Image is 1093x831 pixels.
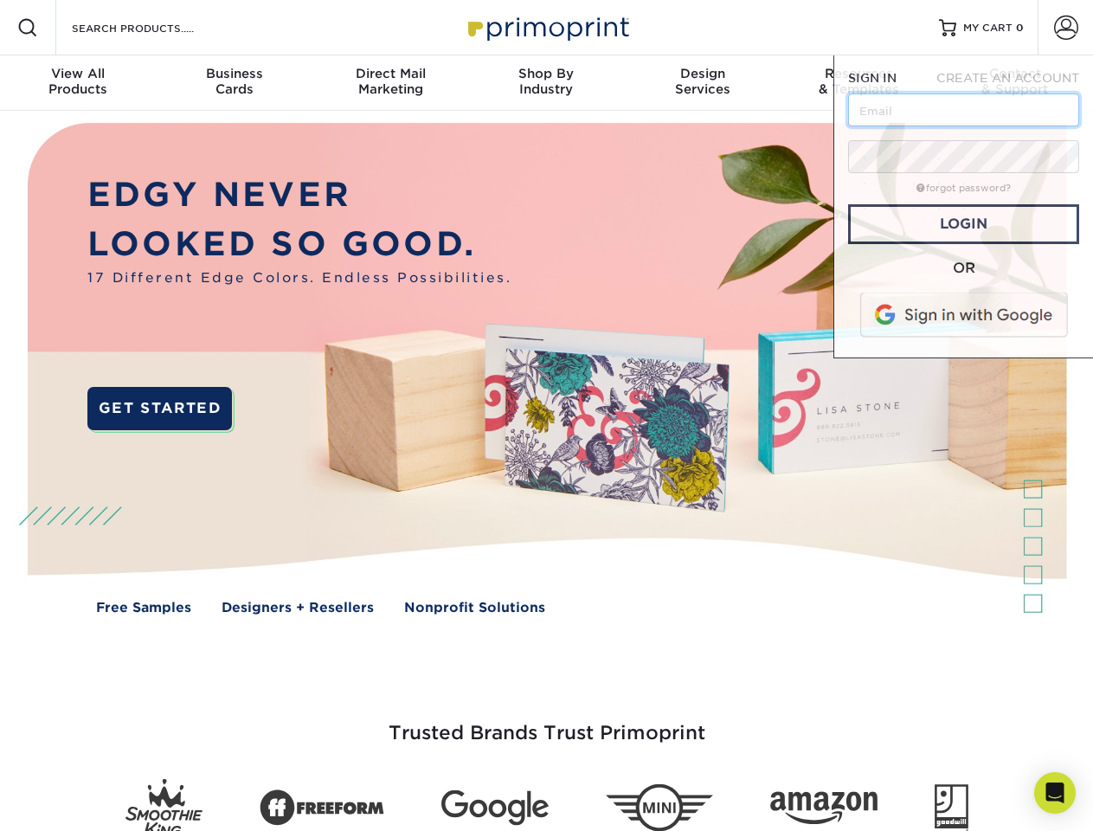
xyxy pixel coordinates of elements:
[312,66,468,97] div: Marketing
[781,66,936,81] span: Resources
[441,790,549,826] img: Google
[770,792,878,825] img: Amazon
[781,66,936,97] div: & Templates
[935,784,968,831] img: Goodwill
[404,598,545,618] a: Nonprofit Solutions
[460,9,633,46] img: Primoprint
[468,55,624,111] a: Shop ByIndustry
[781,55,936,111] a: Resources& Templates
[222,598,374,618] a: Designers + Resellers
[936,71,1079,85] span: CREATE AN ACCOUNT
[87,220,511,269] p: LOOKED SO GOOD.
[70,17,239,38] input: SEARCH PRODUCTS.....
[625,66,781,81] span: Design
[156,66,312,81] span: Business
[4,778,147,825] iframe: Google Customer Reviews
[848,258,1079,279] div: OR
[312,55,468,111] a: Direct MailMarketing
[156,55,312,111] a: BusinessCards
[625,55,781,111] a: DesignServices
[312,66,468,81] span: Direct Mail
[848,93,1079,126] input: Email
[87,268,511,288] span: 17 Different Edge Colors. Endless Possibilities.
[96,598,191,618] a: Free Samples
[963,21,1013,35] span: MY CART
[916,183,1011,194] a: forgot password?
[468,66,624,81] span: Shop By
[468,66,624,97] div: Industry
[625,66,781,97] div: Services
[848,204,1079,244] a: Login
[1034,772,1076,814] div: Open Intercom Messenger
[87,171,511,220] p: EDGY NEVER
[156,66,312,97] div: Cards
[41,680,1053,765] h3: Trusted Brands Trust Primoprint
[1016,22,1024,34] span: 0
[848,71,897,85] span: SIGN IN
[87,387,232,430] a: GET STARTED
